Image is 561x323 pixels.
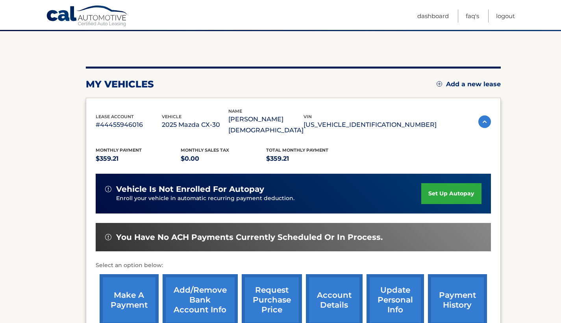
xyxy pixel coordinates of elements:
[421,183,481,204] a: set up autopay
[266,153,352,164] p: $359.21
[46,5,129,28] a: Cal Automotive
[162,114,181,119] span: vehicle
[96,114,134,119] span: lease account
[105,186,111,192] img: alert-white.svg
[466,9,479,22] a: FAQ's
[96,147,142,153] span: Monthly Payment
[478,115,491,128] img: accordion-active.svg
[228,114,304,136] p: [PERSON_NAME][DEMOGRAPHIC_DATA]
[437,80,501,88] a: Add a new lease
[116,194,422,203] p: Enroll your vehicle in automatic recurring payment deduction.
[228,108,242,114] span: name
[86,78,154,90] h2: my vehicles
[181,153,266,164] p: $0.00
[266,147,328,153] span: Total Monthly Payment
[105,234,111,240] img: alert-white.svg
[96,119,162,130] p: #44455946016
[417,9,449,22] a: Dashboard
[181,147,229,153] span: Monthly sales Tax
[116,184,264,194] span: vehicle is not enrolled for autopay
[162,119,228,130] p: 2025 Mazda CX-30
[496,9,515,22] a: Logout
[304,119,437,130] p: [US_VEHICLE_IDENTIFICATION_NUMBER]
[96,261,491,270] p: Select an option below:
[437,81,442,87] img: add.svg
[304,114,312,119] span: vin
[96,153,181,164] p: $359.21
[116,232,383,242] span: You have no ACH payments currently scheduled or in process.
